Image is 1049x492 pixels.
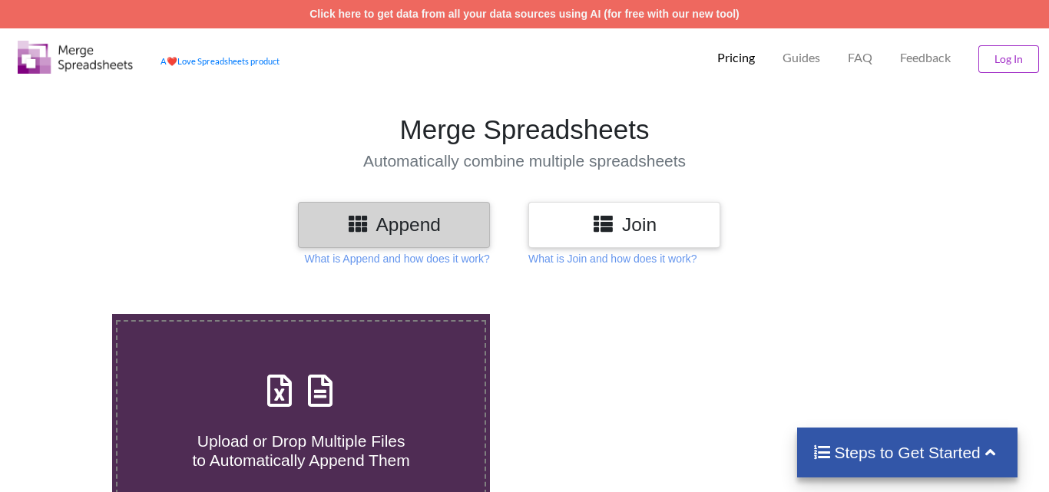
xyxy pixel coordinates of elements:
p: Pricing [717,50,755,66]
span: Feedback [900,51,951,64]
p: Guides [783,50,820,66]
a: AheartLove Spreadsheets product [160,56,280,66]
p: What is Append and how does it work? [305,251,490,266]
a: Click here to get data from all your data sources using AI (for free with our new tool) [309,8,740,20]
h4: Steps to Get Started [812,443,1002,462]
span: Upload or Drop Multiple Files to Automatically Append Them [193,432,410,469]
img: Logo.png [18,41,133,74]
p: What is Join and how does it work? [528,251,697,266]
span: heart [167,56,177,66]
p: FAQ [848,50,872,66]
button: Log In [978,45,1039,73]
h3: Join [540,213,709,236]
h3: Append [309,213,478,236]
